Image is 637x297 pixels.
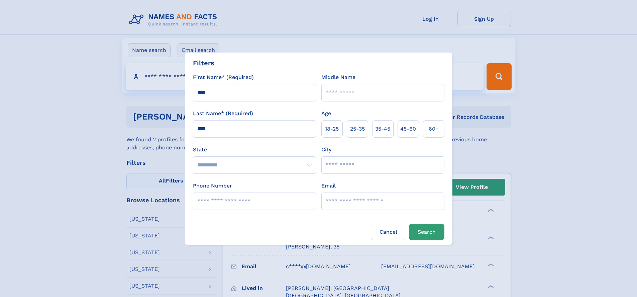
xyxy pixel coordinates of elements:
[375,125,390,133] span: 35‑45
[409,224,444,240] button: Search
[321,109,331,118] label: Age
[193,146,316,154] label: State
[193,58,214,68] div: Filters
[429,125,439,133] span: 60+
[193,73,254,81] label: First Name* (Required)
[193,109,253,118] label: Last Name* (Required)
[350,125,365,133] span: 25‑35
[193,182,232,190] label: Phone Number
[321,182,336,190] label: Email
[321,146,331,154] label: City
[321,73,355,81] label: Middle Name
[400,125,416,133] span: 45‑60
[371,224,406,240] label: Cancel
[325,125,339,133] span: 18‑25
